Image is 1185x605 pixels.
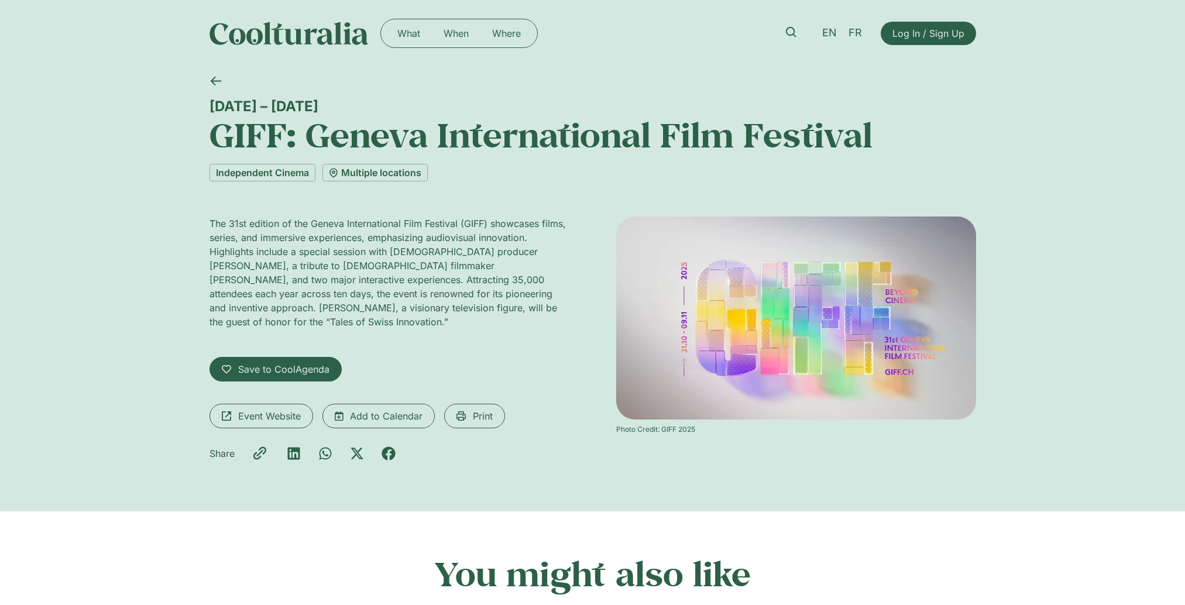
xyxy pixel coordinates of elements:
[238,362,329,376] span: Save to CoolAgenda
[616,424,976,435] div: Photo Credit: GIFF 2025
[480,24,533,43] a: Where
[892,26,964,40] span: Log In / Sign Up
[350,446,364,460] div: Share on x-twitter
[382,446,396,460] div: Share on facebook
[209,98,976,115] div: [DATE] – [DATE]
[209,216,569,329] p: The 31st edition of the Geneva International Film Festival (GIFF) showcases films, series, and im...
[322,404,435,428] a: Add to Calendar
[843,25,868,42] a: FR
[287,446,301,460] div: Share on linkedin
[432,24,480,43] a: When
[386,24,432,43] a: What
[209,446,235,460] p: Share
[209,115,976,154] h1: GIFF: Geneva International Film Festival
[209,554,976,593] h2: You might also like
[822,27,837,39] span: EN
[209,404,313,428] a: Event Website
[318,446,332,460] div: Share on whatsapp
[209,357,342,381] a: Save to CoolAgenda
[386,24,533,43] nav: Menu
[350,409,423,423] span: Add to Calendar
[209,164,315,181] a: Independent Cinema
[444,404,505,428] a: Print
[616,216,976,419] img: Coolturalia - Geneva International Film Festival 2025
[816,25,843,42] a: EN
[238,409,301,423] span: Event Website
[849,27,862,39] span: FR
[473,409,493,423] span: Print
[881,22,976,45] a: Log In / Sign Up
